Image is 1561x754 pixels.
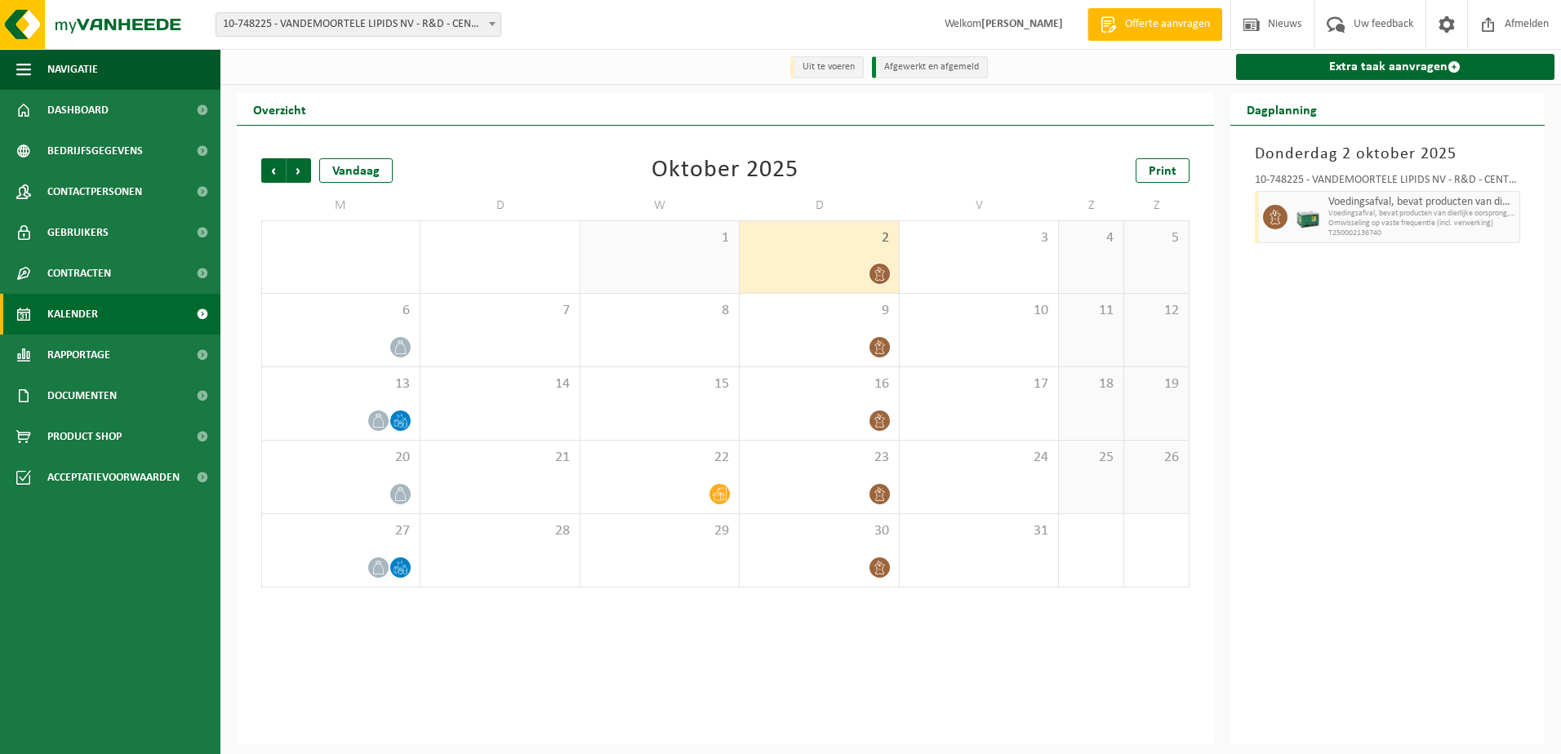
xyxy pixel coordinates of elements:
[237,93,322,125] h2: Overzicht
[1087,8,1222,41] a: Offerte aanvragen
[47,416,122,457] span: Product Shop
[216,12,501,37] span: 10-748225 - VANDEMOORTELE LIPIDS NV - R&D - CENTER - IZEGEM
[1121,16,1214,33] span: Offerte aanvragen
[908,522,1050,540] span: 31
[47,335,110,375] span: Rapportage
[261,191,420,220] td: M
[908,449,1050,467] span: 24
[1124,191,1190,220] td: Z
[270,302,411,320] span: 6
[589,375,731,393] span: 15
[1136,158,1190,183] a: Print
[1067,375,1115,393] span: 18
[589,522,731,540] span: 29
[900,191,1059,220] td: V
[580,191,740,220] td: W
[47,90,109,131] span: Dashboard
[1328,228,1516,238] span: T250002136740
[1067,229,1115,247] span: 4
[1230,93,1333,125] h2: Dagplanning
[1328,196,1516,209] span: Voedingsafval, bevat producten van dierlijke oorsprong, gemengde verpakking (exclusief glas), cat...
[748,522,890,540] span: 30
[981,18,1063,30] strong: [PERSON_NAME]
[1255,175,1521,191] div: 10-748225 - VANDEMOORTELE LIPIDS NV - R&D - CENTER - IZEGEM
[1328,209,1516,219] span: Voedingsafval, bevat producten van dierlijke oorsprong, geme
[589,302,731,320] span: 8
[47,457,180,498] span: Acceptatievoorwaarden
[748,375,890,393] span: 16
[1255,142,1521,166] h3: Donderdag 2 oktober 2025
[47,294,98,335] span: Kalender
[429,449,571,467] span: 21
[420,191,580,220] td: D
[429,302,571,320] span: 7
[589,229,731,247] span: 1
[1067,449,1115,467] span: 25
[1296,205,1320,229] img: PB-LB-0680-HPE-GN-01
[748,449,890,467] span: 23
[47,131,143,171] span: Bedrijfsgegevens
[270,522,411,540] span: 27
[1149,165,1176,178] span: Print
[47,49,98,90] span: Navigatie
[1132,375,1181,393] span: 19
[748,229,890,247] span: 2
[261,158,286,183] span: Vorige
[908,375,1050,393] span: 17
[319,158,393,183] div: Vandaag
[589,449,731,467] span: 22
[1067,302,1115,320] span: 11
[1132,449,1181,467] span: 26
[872,56,988,78] li: Afgewerkt en afgemeld
[908,229,1050,247] span: 3
[1132,229,1181,247] span: 5
[270,375,411,393] span: 13
[47,253,111,294] span: Contracten
[748,302,890,320] span: 9
[429,375,571,393] span: 14
[740,191,899,220] td: D
[1236,54,1555,80] a: Extra taak aanvragen
[47,171,142,212] span: Contactpersonen
[216,13,500,36] span: 10-748225 - VANDEMOORTELE LIPIDS NV - R&D - CENTER - IZEGEM
[790,56,864,78] li: Uit te voeren
[287,158,311,183] span: Volgende
[47,375,117,416] span: Documenten
[652,158,798,183] div: Oktober 2025
[1328,219,1516,228] span: Omwisseling op vaste frequentie (incl. verwerking)
[1059,191,1124,220] td: Z
[47,212,109,253] span: Gebruikers
[270,449,411,467] span: 20
[1132,302,1181,320] span: 12
[429,522,571,540] span: 28
[908,302,1050,320] span: 10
